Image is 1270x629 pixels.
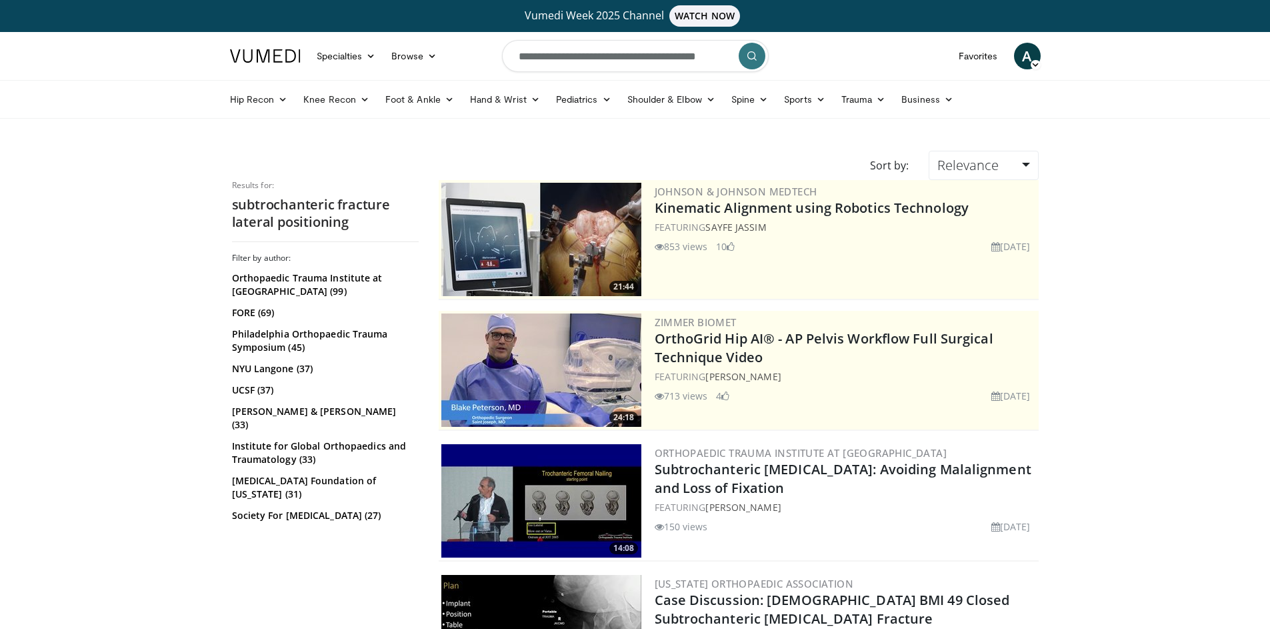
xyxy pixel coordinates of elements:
a: Sports [776,86,833,113]
a: Specialties [309,43,384,69]
span: WATCH NOW [669,5,740,27]
a: OrthoGrid Hip AI® - AP Pelvis Workflow Full Surgical Technique Video [655,330,993,366]
img: 85482610-0380-4aae-aa4a-4a9be0c1a4f1.300x170_q85_crop-smart_upscale.jpg [441,183,641,296]
a: Society For [MEDICAL_DATA] (27) [232,509,415,522]
a: [PERSON_NAME] & [PERSON_NAME] (33) [232,405,415,432]
a: Browse [383,43,445,69]
a: UCSF (37) [232,384,415,397]
div: FEATURING [655,220,1036,234]
p: Results for: [232,180,419,191]
a: Knee Recon [295,86,377,113]
a: Spine [723,86,776,113]
a: 24:18 [441,313,641,427]
a: Institute for Global Orthopaedics and Traumatology (33) [232,440,415,466]
a: FORE (69) [232,306,415,320]
a: Trauma [833,86,894,113]
div: FEATURING [655,370,1036,384]
li: 10 [716,239,735,253]
img: c80c1d29-5d08-4b57-b833-2b3295cd5297.300x170_q85_crop-smart_upscale.jpg [441,313,641,427]
a: Hand & Wrist [462,86,548,113]
a: 21:44 [441,183,641,296]
div: Sort by: [860,151,919,180]
a: [MEDICAL_DATA] Foundation of [US_STATE] (31) [232,474,415,501]
a: Subtrochanteric [MEDICAL_DATA]: Avoiding Malalignment and Loss of Fixation [655,460,1031,497]
a: Sayfe Jassim [705,221,766,233]
li: 4 [716,389,729,403]
a: Business [893,86,961,113]
a: 14:08 [441,444,641,558]
a: Shoulder & Elbow [619,86,723,113]
span: 24:18 [609,412,638,424]
h2: subtrochanteric fracture lateral positioning [232,196,419,231]
a: Orthopaedic Trauma Institute at [GEOGRAPHIC_DATA] [655,446,947,460]
a: Favorites [951,43,1006,69]
a: Philadelphia Orthopaedic Trauma Symposium (45) [232,328,415,354]
a: [PERSON_NAME] [705,370,781,383]
li: 713 views [655,389,708,403]
a: Pediatrics [548,86,619,113]
span: 14:08 [609,542,638,554]
img: 19d19d80-da17-4c78-a7ac-5c909deab913.300x170_q85_crop-smart_upscale.jpg [441,444,641,558]
a: Kinematic Alignment using Robotics Technology [655,199,969,217]
a: Johnson & Johnson MedTech [655,185,817,198]
a: [US_STATE] Orthopaedic Association [655,577,854,590]
a: Orthopaedic Trauma Institute at [GEOGRAPHIC_DATA] (99) [232,271,415,298]
a: Case Discussion: [DEMOGRAPHIC_DATA] BMI 49 Closed Subtrochanteric [MEDICAL_DATA] Fracture [655,591,1010,628]
a: Vumedi Week 2025 ChannelWATCH NOW [232,5,1039,27]
li: 853 views [655,239,708,253]
a: Foot & Ankle [377,86,462,113]
span: 21:44 [609,281,638,293]
a: Relevance [929,151,1038,180]
a: NYU Langone (37) [232,362,415,376]
img: VuMedi Logo [230,49,301,63]
li: [DATE] [991,389,1031,403]
a: Hip Recon [222,86,296,113]
a: [PERSON_NAME] [705,501,781,514]
div: FEATURING [655,500,1036,514]
h3: Filter by author: [232,253,419,263]
span: Relevance [937,156,999,174]
a: A [1014,43,1041,69]
li: [DATE] [991,520,1031,534]
a: Zimmer Biomet [655,316,737,329]
li: 150 views [655,520,708,534]
li: [DATE] [991,239,1031,253]
input: Search topics, interventions [502,40,769,72]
